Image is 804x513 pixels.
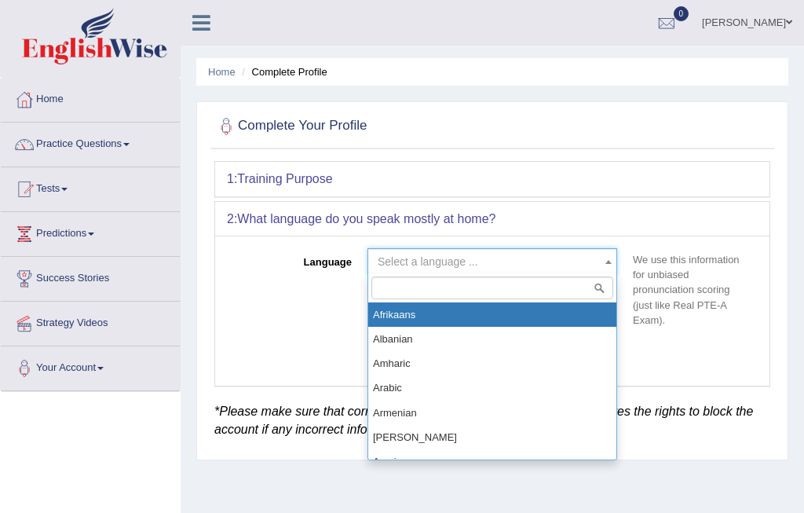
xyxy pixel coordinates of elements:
[215,162,769,196] div: 1:
[1,212,180,251] a: Predictions
[1,257,180,296] a: Success Stories
[674,6,689,21] span: 0
[1,346,180,386] a: Your Account
[208,66,236,78] a: Home
[378,255,478,268] span: Select a language ...
[368,302,616,327] li: Afrikaans
[1,123,180,162] a: Practice Questions
[368,425,616,449] li: [PERSON_NAME]
[1,78,180,117] a: Home
[368,327,616,351] li: Albanian
[368,449,616,474] li: Azeri
[215,202,769,236] div: 2:
[214,115,559,138] h2: Complete Your Profile
[368,376,616,400] li: Arabic
[237,172,332,185] b: Training Purpose
[214,405,753,437] em: *Please make sure that correct details are provided. English Wise reserves the rights to block th...
[227,248,360,269] label: Language
[1,167,180,207] a: Tests
[238,64,327,79] li: Complete Profile
[1,302,180,341] a: Strategy Videos
[368,351,616,376] li: Amharic
[237,212,495,225] b: What language do you speak mostly at home?
[625,252,758,328] p: We use this information for unbiased pronunciation scoring (just like Real PTE-A Exam).
[368,401,616,425] li: Armenian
